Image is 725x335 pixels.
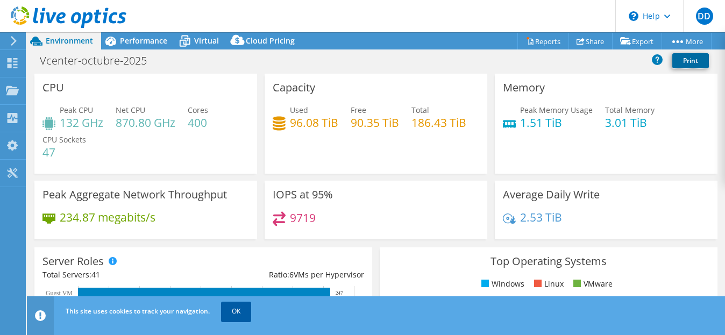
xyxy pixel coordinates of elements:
[42,255,104,267] h3: Server Roles
[605,117,655,129] h4: 3.01 TiB
[290,117,338,129] h4: 96.08 TiB
[273,189,333,201] h3: IOPS at 95%
[289,269,294,280] span: 6
[568,33,613,49] a: Share
[290,212,316,224] h4: 9719
[351,117,399,129] h4: 90.35 TiB
[60,105,93,115] span: Peak CPU
[203,269,364,281] div: Ratio: VMs per Hypervisor
[605,105,655,115] span: Total Memory
[188,105,208,115] span: Cores
[42,189,227,201] h3: Peak Aggregate Network Throughput
[351,105,366,115] span: Free
[46,35,93,46] span: Environment
[46,289,73,297] text: Guest VM
[42,269,203,281] div: Total Servers:
[336,290,343,296] text: 247
[612,33,662,49] a: Export
[672,53,709,68] a: Print
[290,105,308,115] span: Used
[273,82,315,94] h3: Capacity
[411,105,429,115] span: Total
[120,35,167,46] span: Performance
[60,117,103,129] h4: 132 GHz
[116,117,175,129] h4: 870.80 GHz
[42,134,86,145] span: CPU Sockets
[520,117,593,129] h4: 1.51 TiB
[503,82,545,94] h3: Memory
[246,35,295,46] span: Cloud Pricing
[503,189,600,201] h3: Average Daily Write
[696,8,713,25] span: DD
[411,117,466,129] h4: 186.43 TiB
[221,302,251,321] a: OK
[188,117,208,129] h4: 400
[517,33,569,49] a: Reports
[479,278,524,290] li: Windows
[60,211,155,223] h4: 234.87 megabits/s
[66,307,210,316] span: This site uses cookies to track your navigation.
[42,82,64,94] h3: CPU
[531,278,564,290] li: Linux
[42,146,86,158] h4: 47
[629,11,638,21] svg: \n
[662,33,712,49] a: More
[116,105,145,115] span: Net CPU
[91,269,100,280] span: 41
[520,105,593,115] span: Peak Memory Usage
[571,278,613,290] li: VMware
[388,255,709,267] h3: Top Operating Systems
[520,211,562,223] h4: 2.53 TiB
[35,55,164,67] h1: Vcenter-octubre-2025
[194,35,219,46] span: Virtual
